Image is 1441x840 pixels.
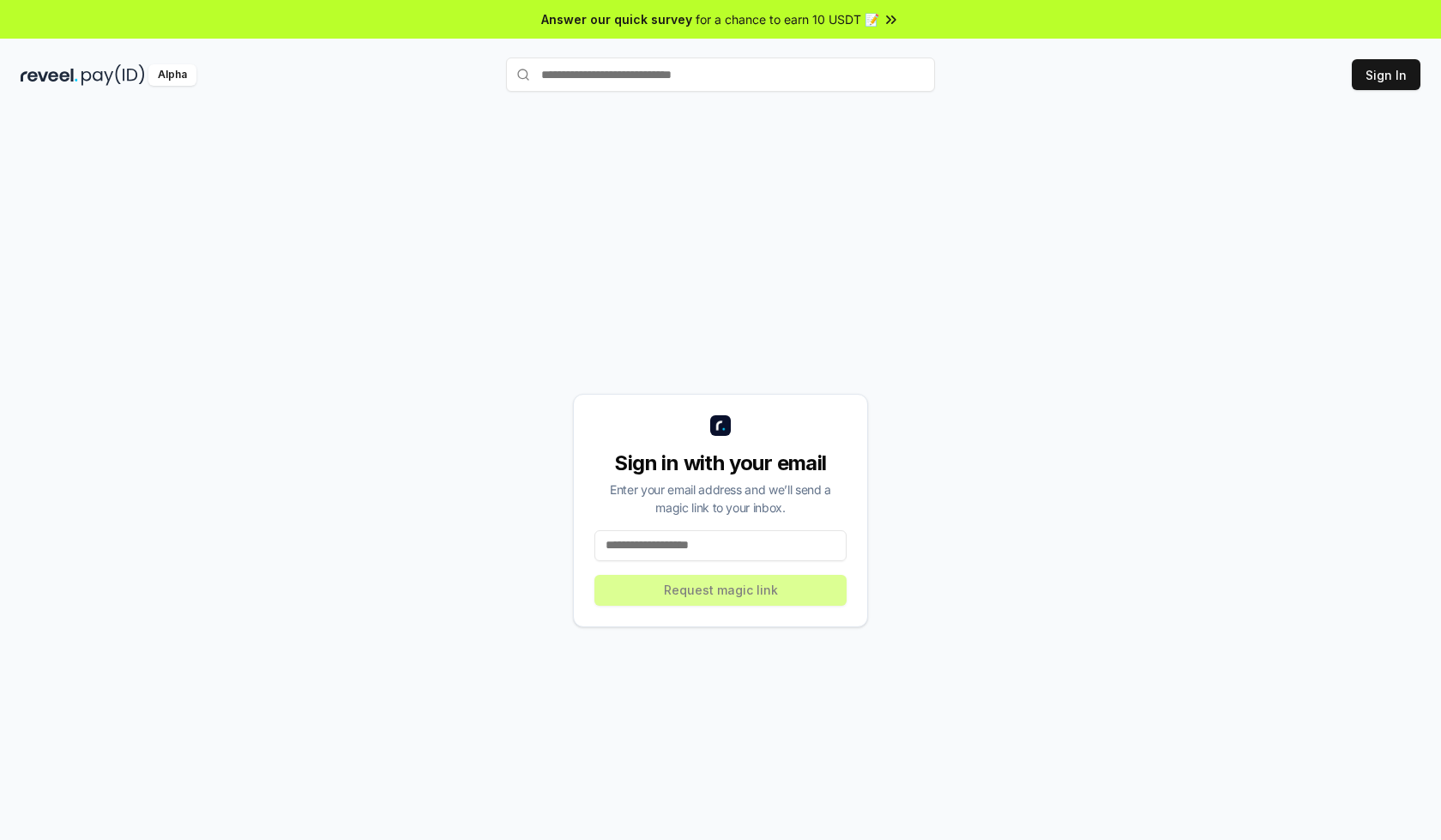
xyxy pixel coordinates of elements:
[594,480,847,517] div: Enter your email address and we’ll send a magic link to your inbox.
[81,64,145,86] img: pay_id
[21,64,78,86] img: reveel_dark
[148,64,196,86] div: Alpha
[710,415,731,436] img: logo_small
[1352,59,1420,90] button: Sign In
[696,10,879,28] span: for a chance to earn 10 USDT 📝
[594,450,847,477] div: Sign in with your email
[541,10,692,28] span: Answer our quick survey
